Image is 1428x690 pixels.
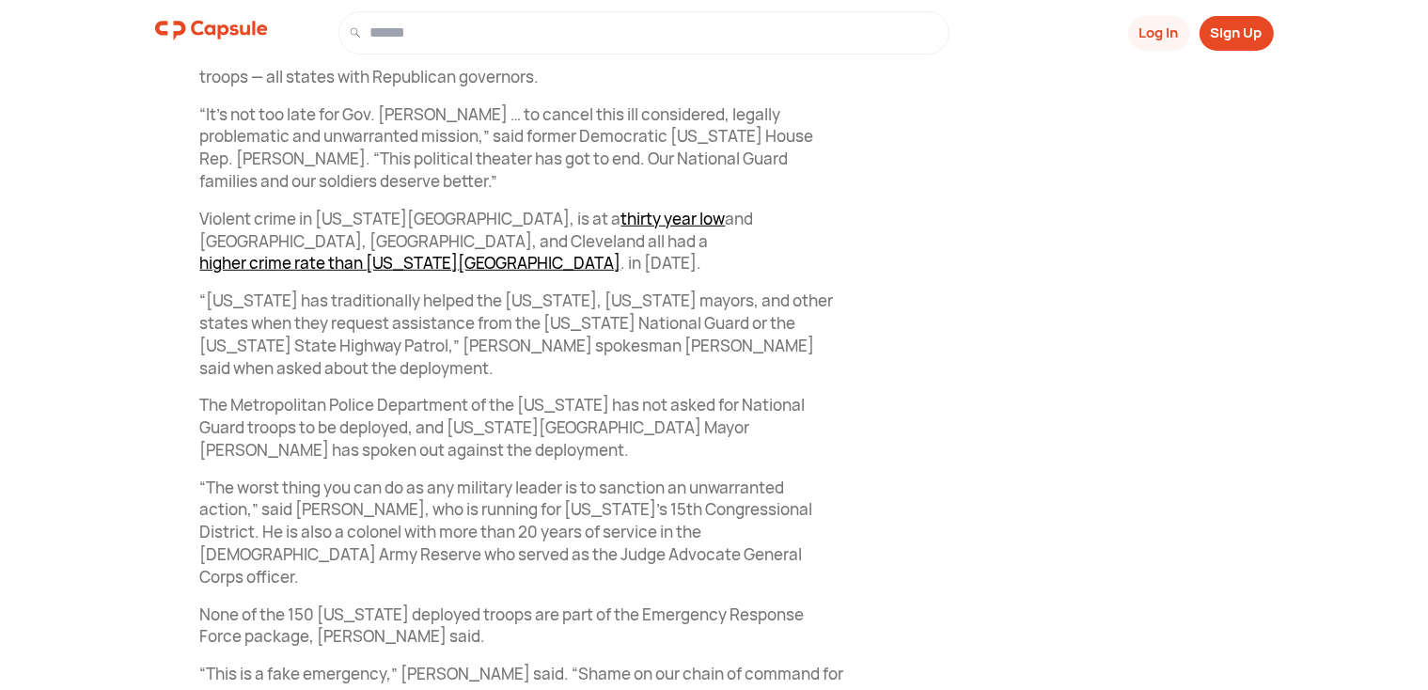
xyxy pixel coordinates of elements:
[200,103,845,193] p: “It’s not too late for Gov. [PERSON_NAME] … to cancel this ill considered, legally problematic an...
[155,11,268,55] a: logo
[621,208,726,229] a: thirty year low
[200,290,845,379] p: “[US_STATE] has traditionally helped the [US_STATE], [US_STATE] mayors, and other states when the...
[200,208,845,274] p: Violent crime in [US_STATE][GEOGRAPHIC_DATA], is at a and [GEOGRAPHIC_DATA], [GEOGRAPHIC_DATA], a...
[1200,16,1274,51] button: Sign Up
[1128,16,1190,51] button: Log In
[200,604,845,649] p: None of the 150 [US_STATE] deployed troops are part of the Emergency Response Force package, [PER...
[155,11,268,49] img: logo
[200,394,845,461] p: The Metropolitan Police Department of the [US_STATE] has not asked for National Guard troops to b...
[200,252,621,274] a: higher crime rate than [US_STATE][GEOGRAPHIC_DATA]
[200,477,845,588] p: “The worst thing you can do as any military leader is to sanction an unwarranted action,” said [P...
